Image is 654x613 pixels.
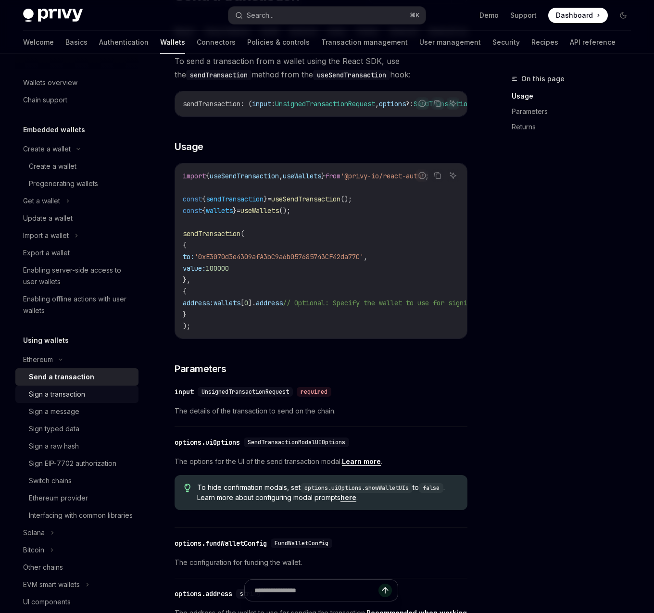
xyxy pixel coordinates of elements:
[233,206,237,215] span: }
[23,579,80,590] div: EVM smart wallets
[340,493,356,502] a: here
[23,354,53,365] div: Ethereum
[23,596,71,608] div: UI components
[202,206,206,215] span: {
[313,70,390,80] code: useSendTransaction
[416,97,428,110] button: Report incorrect code
[556,11,593,20] span: Dashboard
[479,11,499,20] a: Demo
[29,178,98,189] div: Pregenerating wallets
[321,172,325,180] span: }
[29,423,79,435] div: Sign typed data
[23,77,77,88] div: Wallets overview
[431,169,444,182] button: Copy the contents from the code block
[248,299,256,307] span: ].
[15,244,138,262] a: Export a wallet
[194,252,364,261] span: '0xE3070d3e4309afA3bC9a6b057685743CF42da77C'
[321,31,408,54] a: Transaction management
[183,310,187,319] span: }
[228,7,426,24] button: Search...⌘K
[15,472,138,489] a: Switch chains
[375,100,379,108] span: ,
[23,213,73,224] div: Update a wallet
[29,475,72,487] div: Switch chains
[512,104,639,119] a: Parameters
[414,100,498,108] span: SendTransactionOptions
[240,229,244,238] span: (
[548,8,608,23] a: Dashboard
[342,457,381,466] a: Learn more
[15,290,138,319] a: Enabling offline actions with user wallets
[175,456,467,467] span: The options for the UI of the send transaction modal. .
[244,299,248,307] span: 0
[15,386,138,403] a: Sign a transaction
[279,206,290,215] span: ();
[23,9,83,22] img: dark logo
[23,143,71,155] div: Create a wallet
[183,172,206,180] span: import
[29,161,76,172] div: Create a wallet
[23,124,85,136] h5: Embedded wallets
[183,322,190,330] span: );
[23,544,44,556] div: Bitcoin
[197,31,236,54] a: Connectors
[237,206,240,215] span: =
[240,100,252,108] span: : (
[275,539,328,547] span: FundWalletConfig
[206,172,210,180] span: {
[240,299,244,307] span: [
[325,172,340,180] span: from
[15,507,138,524] a: Interfacing with common libraries
[183,275,190,284] span: },
[206,264,229,273] span: 100000
[256,299,283,307] span: address
[175,140,203,153] span: Usage
[29,440,79,452] div: Sign a raw hash
[15,593,138,611] a: UI components
[183,299,214,307] span: address:
[206,206,233,215] span: wallets
[210,172,279,180] span: useSendTransaction
[340,172,425,180] span: '@privy-io/react-auth'
[15,420,138,438] a: Sign typed data
[248,438,345,446] span: SendTransactionModalUIOptions
[240,206,279,215] span: useWallets
[175,54,467,81] span: To send a transaction from a wallet using the React SDK, use the method from the hook:
[183,229,240,238] span: sendTransaction
[214,299,240,307] span: wallets
[23,335,69,346] h5: Using wallets
[23,247,70,259] div: Export a wallet
[512,119,639,135] a: Returns
[175,438,240,447] div: options.uiOptions
[283,172,321,180] span: useWallets
[175,387,194,397] div: input
[247,10,274,21] div: Search...
[175,538,267,548] div: options.fundWalletConfig
[175,557,467,568] span: The configuration for funding the wallet.
[65,31,88,54] a: Basics
[521,73,565,85] span: On this page
[29,492,88,504] div: Ethereum provider
[297,387,331,397] div: required
[29,388,85,400] div: Sign a transaction
[23,264,133,288] div: Enabling server-side access to user wallets
[15,455,138,472] a: Sign EIP-7702 authorization
[512,88,639,104] a: Usage
[616,8,631,23] button: Toggle dark mode
[447,97,459,110] button: Ask AI
[15,74,138,91] a: Wallets overview
[492,31,520,54] a: Security
[570,31,616,54] a: API reference
[419,31,481,54] a: User management
[23,230,69,241] div: Import a wallet
[15,403,138,420] a: Sign a message
[23,562,63,573] div: Other chains
[183,252,194,261] span: to:
[15,559,138,576] a: Other chains
[23,195,60,207] div: Get a wallet
[15,210,138,227] a: Update a wallet
[301,483,413,493] code: options.uiOptions.showWalletUIs
[271,195,340,203] span: useSendTransaction
[183,264,206,273] span: value:
[252,100,271,108] span: input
